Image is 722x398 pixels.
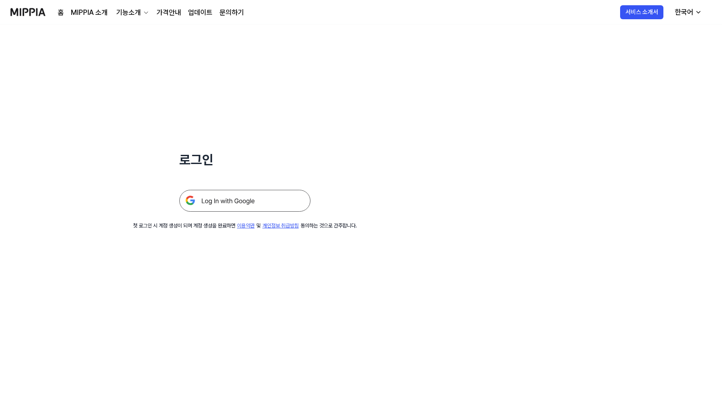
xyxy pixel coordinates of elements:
[133,222,357,230] div: 첫 로그인 시 계정 생성이 되며 계정 생성을 완료하면 및 동의하는 것으로 간주합니다.
[620,5,663,19] button: 서비스 소개서
[58,7,64,18] a: 홈
[673,7,695,17] div: 한국어
[71,7,108,18] a: MIPPIA 소개
[115,7,150,18] button: 기능소개
[179,190,310,212] img: 구글 로그인 버튼
[157,7,181,18] a: 가격안내
[668,3,707,21] button: 한국어
[220,7,244,18] a: 문의하기
[188,7,213,18] a: 업데이트
[179,150,310,169] h1: 로그인
[115,7,143,18] div: 기능소개
[262,223,299,229] a: 개인정보 취급방침
[237,223,255,229] a: 이용약관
